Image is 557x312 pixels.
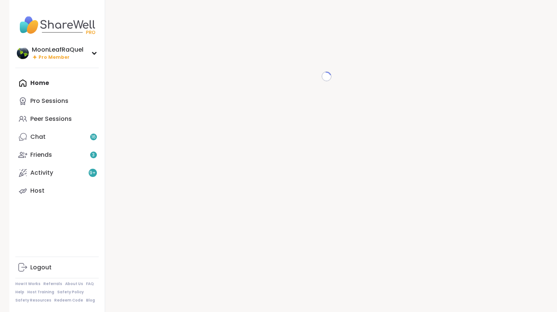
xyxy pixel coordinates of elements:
[92,152,95,158] span: 3
[30,263,52,272] div: Logout
[30,133,46,141] div: Chat
[65,281,83,287] a: About Us
[15,182,99,200] a: Host
[15,12,99,38] img: ShareWell Nav Logo
[30,115,72,123] div: Peer Sessions
[57,290,84,295] a: Safety Policy
[15,259,99,276] a: Logout
[32,46,83,54] div: MoonLeafRaQuel
[15,128,99,146] a: Chat16
[30,187,45,195] div: Host
[54,298,83,303] a: Redeem Code
[27,290,54,295] a: Host Training
[15,164,99,182] a: Activity9+
[86,281,94,287] a: FAQ
[15,298,51,303] a: Safety Resources
[30,151,52,159] div: Friends
[39,54,70,61] span: Pro Member
[15,290,24,295] a: Help
[86,298,95,303] a: Blog
[15,281,40,287] a: How It Works
[89,170,96,176] span: 9 +
[30,169,53,177] div: Activity
[17,47,29,59] img: MoonLeafRaQuel
[91,134,96,140] span: 16
[15,92,99,110] a: Pro Sessions
[43,281,62,287] a: Referrals
[30,97,68,105] div: Pro Sessions
[15,146,99,164] a: Friends3
[15,110,99,128] a: Peer Sessions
